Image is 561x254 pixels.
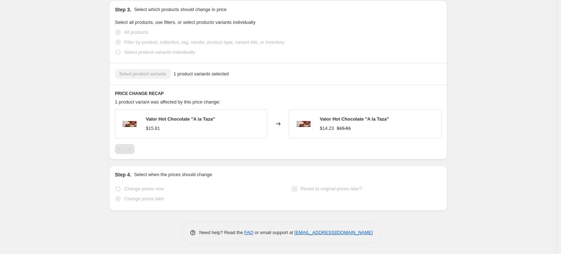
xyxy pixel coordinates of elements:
span: or email support at [254,230,295,235]
span: Need help? Read the [199,230,244,235]
p: Select which products should change in price [134,6,227,13]
img: valor_80x.png [293,113,314,134]
span: Valor Hot Chocolate "A la Taza" [320,116,389,122]
span: Revert to original prices later? [301,186,362,191]
span: Change prices later [124,196,164,201]
span: All products [124,30,148,35]
p: Select when the prices should change [134,171,212,178]
img: valor_80x.png [119,113,140,134]
h2: Step 4. [115,171,131,178]
a: [EMAIL_ADDRESS][DOMAIN_NAME] [295,230,373,235]
h2: Step 3. [115,6,131,13]
span: Filter by product, collection, tag, vendor, product type, variant title, or inventory [124,39,284,45]
span: 1 product variant was affected by this price change: [115,99,220,105]
span: Select product variants individually [124,49,195,55]
nav: Pagination [115,144,134,154]
div: $14.23 [320,125,334,132]
span: Select all products, use filters, or select products variants individually [115,20,255,25]
div: $15.81 [146,125,160,132]
h6: PRICE CHANGE RECAP [115,91,441,96]
a: FAQ [244,230,254,235]
span: Change prices now [124,186,164,191]
span: 1 product variants selected [174,70,229,78]
strike: $15.81 [337,125,351,132]
span: Valor Hot Chocolate "A la Taza" [146,116,215,122]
